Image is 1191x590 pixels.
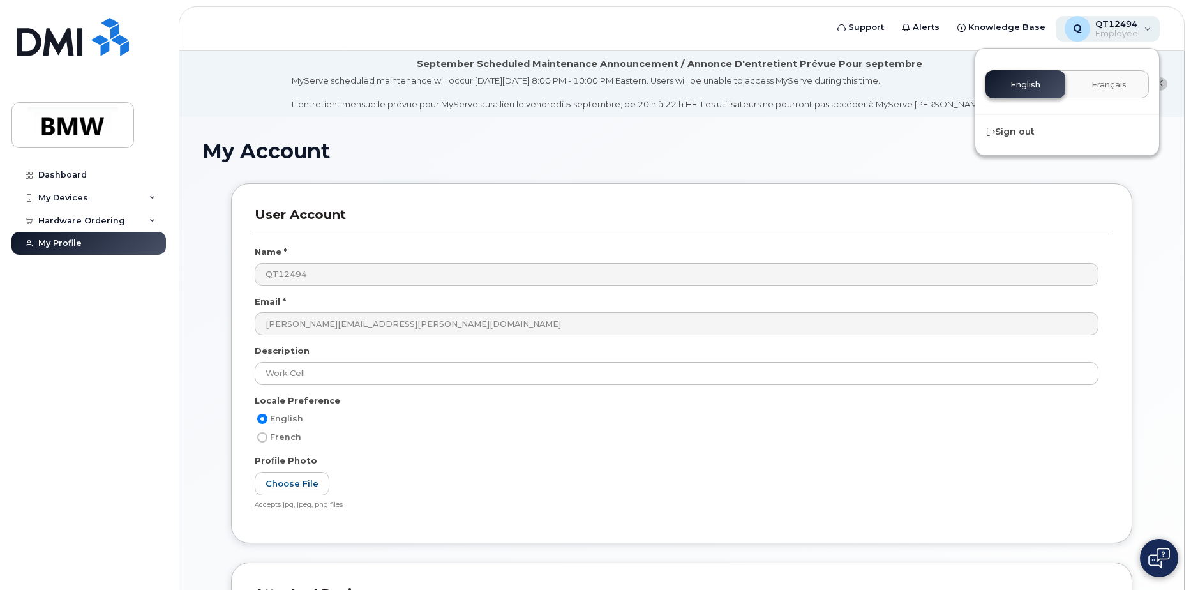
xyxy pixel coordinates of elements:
[270,432,301,442] span: French
[255,296,286,308] label: Email *
[255,395,340,407] label: Locale Preference
[255,501,1098,510] div: Accepts jpg, jpeg, png files
[255,455,317,467] label: Profile Photo
[255,472,329,495] label: Choose File
[202,140,1161,162] h1: My Account
[257,414,267,424] input: English
[255,345,310,357] label: Description
[1091,80,1127,90] span: Français
[255,246,287,258] label: Name *
[270,414,303,423] span: English
[417,57,922,71] div: September Scheduled Maintenance Announcement / Annonce D'entretient Prévue Pour septembre
[975,120,1159,144] div: Sign out
[292,75,1048,110] div: MyServe scheduled maintenance will occur [DATE][DATE] 8:00 PM - 10:00 PM Eastern. Users will be u...
[255,207,1109,234] h3: User Account
[1148,548,1170,568] img: Open chat
[257,432,267,442] input: French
